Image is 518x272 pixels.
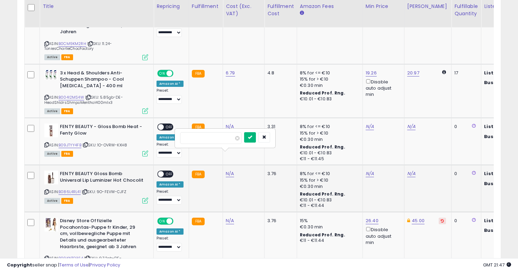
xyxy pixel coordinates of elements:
img: 51E9N0SdlkL._SL40_.jpg [44,218,58,232]
div: Amazon AI * [157,228,184,235]
div: Preset: [157,189,184,205]
a: B09JTYY4FB [59,142,81,148]
div: Preset: [157,88,184,104]
a: N/A [226,170,234,177]
div: Preset: [157,236,184,252]
div: Min Price [366,3,401,10]
small: FBA [192,124,205,131]
b: FENTY BEAUTY - Gloss Bomb Heat - Fenty Glow [60,124,144,138]
div: 8% for <= €10 [300,171,357,177]
div: €11 - €11.44 [300,203,357,209]
div: Fulfillment [192,3,220,10]
a: Terms of Use [59,262,89,268]
div: 3.31 [267,124,292,130]
div: 0 [454,124,476,130]
div: €10.01 - €10.83 [300,150,357,156]
div: Title [43,3,151,10]
img: 41uY0vx5PtL._SL40_.jpg [44,70,58,80]
div: Fulfillable Quantity [454,3,478,17]
small: FBA [192,171,205,178]
div: seller snap | | [7,262,120,269]
b: Reduced Prof. Rng. [300,144,345,150]
a: N/A [407,170,416,177]
div: 15% [300,218,357,224]
span: OFF [172,218,184,224]
b: Listed Price: [484,70,516,76]
b: Reduced Prof. Rng. [300,90,345,96]
b: Reduced Prof. Rng. [300,232,345,238]
img: 31GctJEQOjL._SL40_.jpg [44,171,58,184]
a: 20.97 [407,70,419,76]
a: N/A [407,123,416,130]
a: Privacy Policy [90,262,120,268]
div: ASIN: [44,171,148,203]
a: 19.26 [366,70,377,76]
b: Listed Price: [484,217,516,224]
div: Preset: [157,21,184,37]
div: €11 - €11.45 [300,156,357,162]
div: 15% for > €10 [300,130,357,136]
b: Reduced Prof. Rng. [300,191,345,197]
div: €0.30 min [300,136,357,143]
span: ON [158,218,167,224]
span: All listings currently available for purchase on Amazon [44,151,60,157]
div: 15% for > €10 [300,177,357,183]
div: 8% for <= €10 [300,70,357,76]
a: B004I2MS4W [59,94,84,100]
a: N/A [366,123,374,130]
div: 0 [454,218,476,224]
div: [PERSON_NAME] [407,3,448,10]
span: | SKU: 1O-OVRW-KXH8 [82,142,127,148]
div: 4.8 [267,70,292,76]
div: Disable auto adjust min [366,226,399,246]
span: All listings currently available for purchase on Amazon [44,198,60,204]
div: €0.30 min [300,82,357,89]
b: Listed Price: [484,170,516,177]
a: 6.79 [226,70,235,76]
small: FBA [192,218,205,225]
div: Fulfillment Cost [267,3,294,17]
span: OFF [172,70,184,76]
div: ASIN: [44,124,148,156]
div: ASIN: [44,70,148,114]
span: | SKU: 9O-FEVW-CJFZ [82,189,126,194]
div: Amazon AI * [157,181,184,188]
a: N/A [366,170,374,177]
a: B086L4RL41 [59,189,81,195]
span: All listings currently available for purchase on Amazon [44,54,60,60]
div: €10.01 - €10.83 [300,96,357,102]
div: Amazon AI * [157,81,184,87]
span: FBA [61,198,73,204]
a: 45.00 [412,217,425,224]
div: 0 [454,171,476,177]
b: Listed Price: [484,123,516,130]
div: 8% for <= €10 [300,124,357,130]
div: Cost (Exc. VAT) [226,3,261,17]
div: Disable auto adjust min [366,78,399,98]
a: N/A [226,123,234,130]
span: 2025-09-9 21:47 GMT [483,262,511,268]
div: €0.30 min [300,224,357,230]
span: FBA [61,54,73,60]
span: FBA [61,151,73,157]
span: | SKU: 11.24-ToniesCharlieChocFactory [44,41,112,51]
div: €11 - €11.44 [300,238,357,244]
div: 15% for > €10 [300,76,357,82]
div: Repricing [157,3,186,10]
b: FENTY BEAUTY Gloss Bomb Universal Lip Luminizer Hot Chocolit [60,171,144,185]
div: 3.76 [267,218,292,224]
div: Amazon AI * [157,134,184,140]
span: OFF [164,171,175,177]
span: FBA [61,108,73,114]
div: 17 [454,70,476,76]
small: FBA [192,70,205,78]
div: €0.30 min [300,183,357,190]
div: €10.01 - €10.83 [300,197,357,203]
div: Amazon Fees [300,3,360,10]
div: ASIN: [44,3,148,60]
strong: Copyright [7,262,32,268]
a: N/A [226,217,234,224]
span: ON [158,70,167,76]
div: 3.76 [267,171,292,177]
img: 21Qiav9+l9L._SL40_.jpg [44,124,58,137]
